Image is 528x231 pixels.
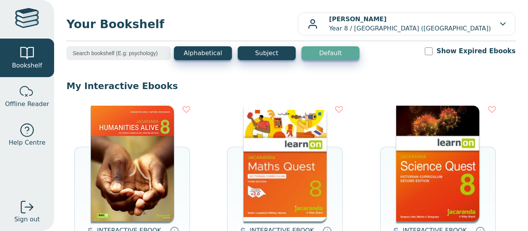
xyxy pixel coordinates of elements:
p: Year 8 / [GEOGRAPHIC_DATA] ([GEOGRAPHIC_DATA]) [329,15,491,33]
img: c004558a-e884-43ec-b87a-da9408141e80.jpg [244,106,327,221]
span: Bookshelf [12,61,42,70]
span: Offline Reader [5,99,49,109]
button: Subject [238,46,296,60]
p: My Interactive Ebooks [66,80,516,92]
span: Help Centre [9,138,45,147]
b: [PERSON_NAME] [329,15,387,23]
label: Show Expired Ebooks [436,46,516,56]
img: bee2d5d4-7b91-e911-a97e-0272d098c78b.jpg [91,106,174,221]
button: Alphabetical [174,46,232,60]
button: Default [301,46,359,60]
img: fffb2005-5288-ea11-a992-0272d098c78b.png [396,106,479,221]
button: [PERSON_NAME]Year 8 / [GEOGRAPHIC_DATA] ([GEOGRAPHIC_DATA]) [298,12,516,35]
span: Sign out [14,215,40,224]
input: Search bookshelf (E.g: psychology) [66,46,171,60]
span: Your Bookshelf [66,15,298,33]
